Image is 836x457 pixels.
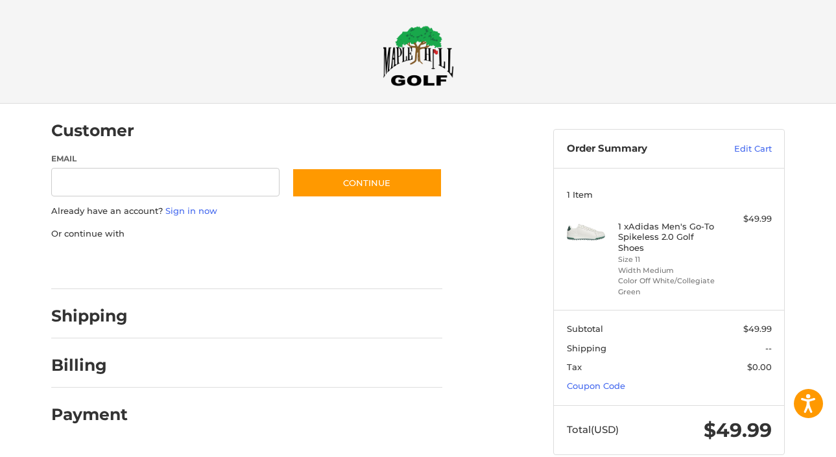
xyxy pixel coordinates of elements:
li: Width Medium [618,265,717,276]
iframe: Gorgias live chat messenger [13,401,154,444]
a: Sign in now [165,205,217,216]
h2: Shipping [51,306,128,326]
p: Already have an account? [51,205,442,218]
h2: Customer [51,121,134,141]
li: Color Off White/Collegiate Green [618,275,717,297]
li: Size 11 [618,254,717,265]
span: $49.99 [743,323,772,334]
button: Continue [292,168,442,198]
div: $49.99 [721,213,772,226]
iframe: PayPal-venmo [267,253,364,276]
span: -- [765,343,772,353]
h2: Billing [51,355,127,375]
h4: 1 x Adidas Men's Go-To Spikeless 2.0 Golf Shoes [618,221,717,253]
h3: Order Summary [567,143,706,156]
iframe: PayPal-paypal [47,253,145,276]
span: Tax [567,362,582,372]
span: Shipping [567,343,606,353]
iframe: PayPal-paylater [157,253,254,276]
a: Coupon Code [567,381,625,391]
h3: 1 Item [567,189,772,200]
span: Subtotal [567,323,603,334]
img: Maple Hill Golf [383,25,454,86]
span: $0.00 [747,362,772,372]
label: Email [51,153,280,165]
p: Or continue with [51,228,442,240]
a: Edit Cart [706,143,772,156]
